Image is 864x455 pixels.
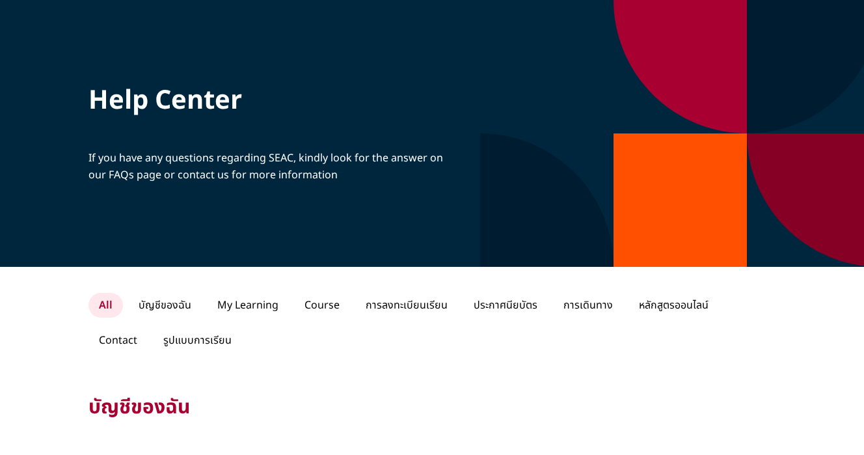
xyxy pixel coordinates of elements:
[463,293,548,318] p: ประกาศนียบัตร
[153,328,242,353] p: รูปแบบการเรียน
[88,328,148,353] p: Contact
[294,293,350,318] p: Course
[88,293,123,318] p: All
[88,150,459,184] p: If you have any questions regarding SEAC, kindly look for the answer on our FAQs page or contact ...
[88,83,459,118] p: Help Center
[128,293,202,318] p: บัญชีของฉัน
[355,293,458,318] p: การลงทะเบียนเรียน
[628,293,719,318] p: หลักสูตรออนไลน์
[88,394,776,421] p: บัญชีของฉัน
[553,293,623,318] p: การเดินทาง
[207,293,289,318] p: My Learning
